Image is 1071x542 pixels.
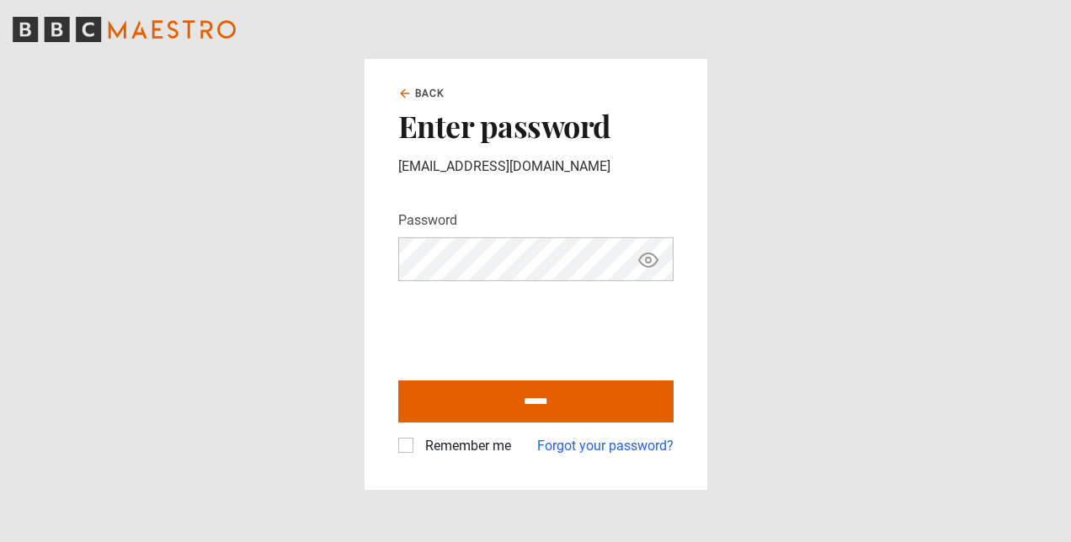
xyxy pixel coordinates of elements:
h2: Enter password [398,108,674,143]
svg: BBC Maestro [13,17,236,42]
span: Back [415,86,445,101]
p: [EMAIL_ADDRESS][DOMAIN_NAME] [398,157,674,177]
a: Forgot your password? [537,436,674,456]
button: Show password [634,245,663,274]
a: Back [398,86,445,101]
label: Remember me [418,436,511,456]
label: Password [398,210,457,231]
iframe: reCAPTCHA [398,295,654,360]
